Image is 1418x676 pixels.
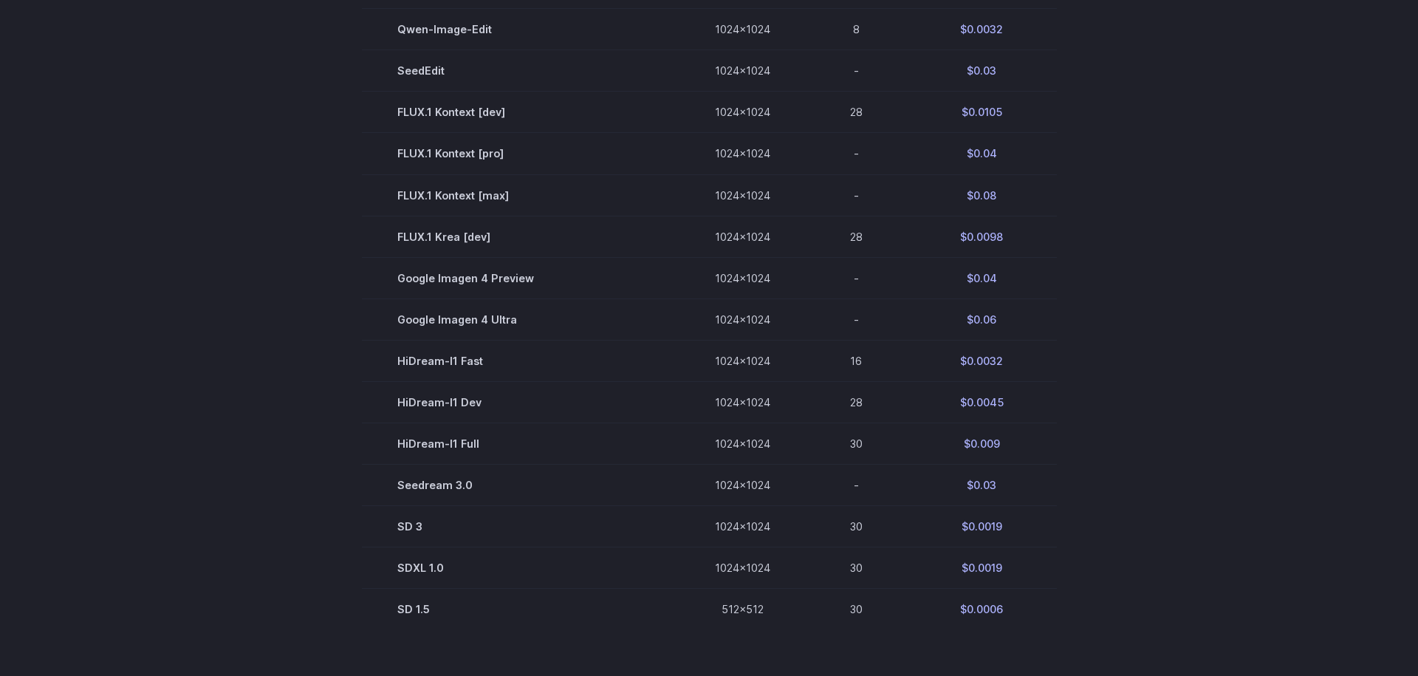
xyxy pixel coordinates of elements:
td: SDXL 1.0 [362,547,679,588]
td: $0.0032 [907,340,1057,381]
td: 30 [806,505,907,547]
td: $0.009 [907,423,1057,464]
td: $0.0019 [907,547,1057,588]
td: $0.0105 [907,92,1057,133]
td: FLUX.1 Kontext [pro] [362,133,679,174]
td: SD 3 [362,505,679,547]
td: SD 1.5 [362,589,679,630]
td: - [806,133,907,174]
td: $0.0098 [907,216,1057,257]
td: 1024x1024 [679,547,806,588]
td: 1024x1024 [679,505,806,547]
td: 16 [806,340,907,381]
td: - [806,298,907,340]
td: - [806,174,907,216]
td: $0.04 [907,257,1057,298]
td: 1024x1024 [679,464,806,505]
td: $0.0045 [907,381,1057,423]
td: 1024x1024 [679,340,806,381]
td: 30 [806,589,907,630]
td: $0.04 [907,133,1057,174]
td: 1024x1024 [679,174,806,216]
td: 1024x1024 [679,50,806,92]
td: 30 [806,547,907,588]
td: FLUX.1 Krea [dev] [362,216,679,257]
td: FLUX.1 Kontext [dev] [362,92,679,133]
td: 1024x1024 [679,133,806,174]
td: 1024x1024 [679,9,806,50]
td: 1024x1024 [679,257,806,298]
td: $0.06 [907,298,1057,340]
td: $0.0019 [907,505,1057,547]
td: Google Imagen 4 Ultra [362,298,679,340]
td: 1024x1024 [679,92,806,133]
td: $0.0006 [907,589,1057,630]
td: - [806,257,907,298]
td: 28 [806,216,907,257]
td: HiDream-I1 Fast [362,340,679,381]
td: - [806,464,907,505]
td: HiDream-I1 Full [362,423,679,464]
td: 1024x1024 [679,216,806,257]
td: 1024x1024 [679,381,806,423]
td: Google Imagen 4 Preview [362,257,679,298]
td: 30 [806,423,907,464]
td: Qwen-Image-Edit [362,9,679,50]
td: $0.08 [907,174,1057,216]
td: - [806,50,907,92]
td: HiDream-I1 Dev [362,381,679,423]
td: 8 [806,9,907,50]
td: $0.03 [907,464,1057,505]
td: 28 [806,92,907,133]
td: Seedream 3.0 [362,464,679,505]
td: FLUX.1 Kontext [max] [362,174,679,216]
td: 28 [806,381,907,423]
td: 1024x1024 [679,298,806,340]
td: 1024x1024 [679,423,806,464]
td: $0.03 [907,50,1057,92]
td: SeedEdit [362,50,679,92]
td: $0.0032 [907,9,1057,50]
td: 512x512 [679,589,806,630]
